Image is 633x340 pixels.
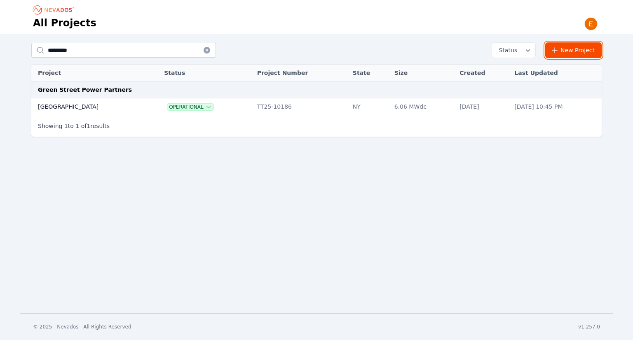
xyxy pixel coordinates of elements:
span: 1 [87,123,90,129]
button: Operational [167,104,213,110]
h1: All Projects [33,16,96,30]
p: Showing to of results [38,122,110,130]
div: © 2025 - Nevados - All Rights Reserved [33,324,131,330]
tr: [GEOGRAPHIC_DATA]OperationalTT25-10186NY6.06 MWdc[DATE][DATE] 10:45 PM [31,98,602,115]
th: Created [455,65,510,82]
td: Green Street Power Partners [31,82,602,98]
div: v1.257.0 [578,324,600,330]
img: Emily Walker [584,17,598,30]
button: Status [492,43,535,58]
td: TT25-10186 [253,98,349,115]
td: NY [349,98,390,115]
nav: Breadcrumb [33,3,77,16]
th: Project Number [253,65,349,82]
th: Size [390,65,456,82]
th: Last Updated [510,65,602,82]
td: [DATE] 10:45 PM [510,98,602,115]
th: State [349,65,390,82]
span: 1 [75,123,79,129]
span: 1 [64,123,68,129]
span: Status [495,46,517,54]
td: [GEOGRAPHIC_DATA] [31,98,147,115]
td: [DATE] [455,98,510,115]
th: Status [160,65,253,82]
td: 6.06 MWdc [390,98,456,115]
th: Project [31,65,147,82]
a: New Project [545,42,602,58]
